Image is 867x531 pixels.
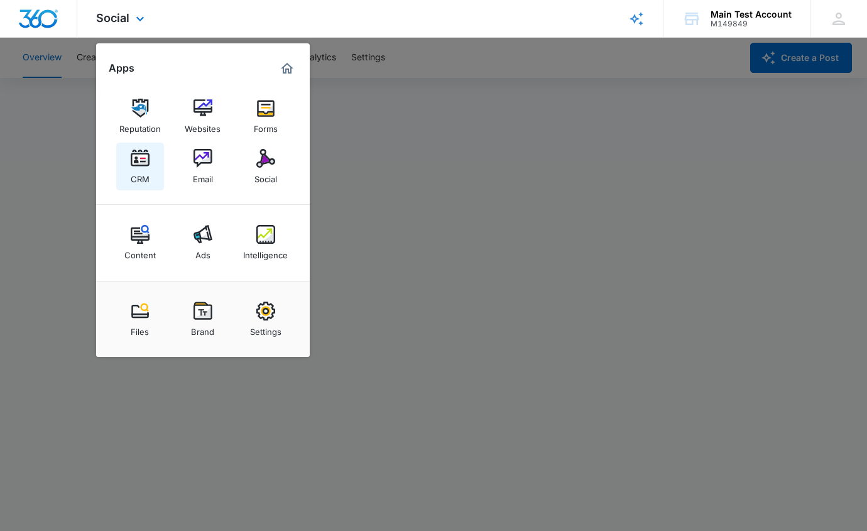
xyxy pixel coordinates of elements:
[179,92,227,140] a: Websites
[124,244,156,260] div: Content
[711,9,792,19] div: account name
[250,320,281,337] div: Settings
[116,295,164,343] a: Files
[242,92,290,140] a: Forms
[109,62,134,74] h2: Apps
[195,244,210,260] div: Ads
[185,118,221,134] div: Websites
[193,168,213,184] div: Email
[116,219,164,266] a: Content
[243,244,288,260] div: Intelligence
[242,219,290,266] a: Intelligence
[131,168,150,184] div: CRM
[131,320,149,337] div: Files
[254,168,277,184] div: Social
[96,11,129,25] span: Social
[191,320,214,337] div: Brand
[116,143,164,190] a: CRM
[179,143,227,190] a: Email
[179,295,227,343] a: Brand
[277,58,297,79] a: Marketing 360® Dashboard
[242,143,290,190] a: Social
[711,19,792,28] div: account id
[116,92,164,140] a: Reputation
[254,118,278,134] div: Forms
[119,118,161,134] div: Reputation
[179,219,227,266] a: Ads
[242,295,290,343] a: Settings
